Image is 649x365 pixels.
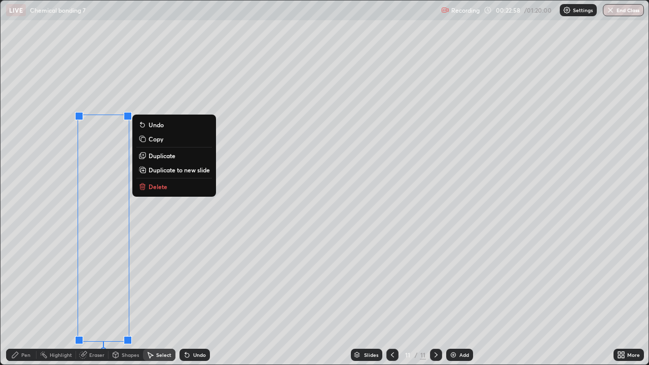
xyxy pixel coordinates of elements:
[89,352,104,357] div: Eraser
[364,352,378,357] div: Slides
[606,6,615,14] img: end-class-cross
[627,352,640,357] div: More
[21,352,30,357] div: Pen
[50,352,72,357] div: Highlight
[9,6,23,14] p: LIVE
[149,182,167,191] p: Delete
[149,121,164,129] p: Undo
[403,352,413,358] div: 11
[451,7,480,14] p: Recording
[30,6,86,14] p: Chemical bonding 7
[193,352,206,357] div: Undo
[136,133,212,145] button: Copy
[420,350,426,359] div: 11
[156,352,171,357] div: Select
[136,150,212,162] button: Duplicate
[136,119,212,131] button: Undo
[149,152,175,160] p: Duplicate
[149,166,210,174] p: Duplicate to new slide
[136,164,212,176] button: Duplicate to new slide
[441,6,449,14] img: recording.375f2c34.svg
[573,8,593,13] p: Settings
[122,352,139,357] div: Shapes
[136,180,212,193] button: Delete
[149,135,163,143] p: Copy
[449,351,457,359] img: add-slide-button
[459,352,469,357] div: Add
[563,6,571,14] img: class-settings-icons
[415,352,418,358] div: /
[603,4,644,16] button: End Class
